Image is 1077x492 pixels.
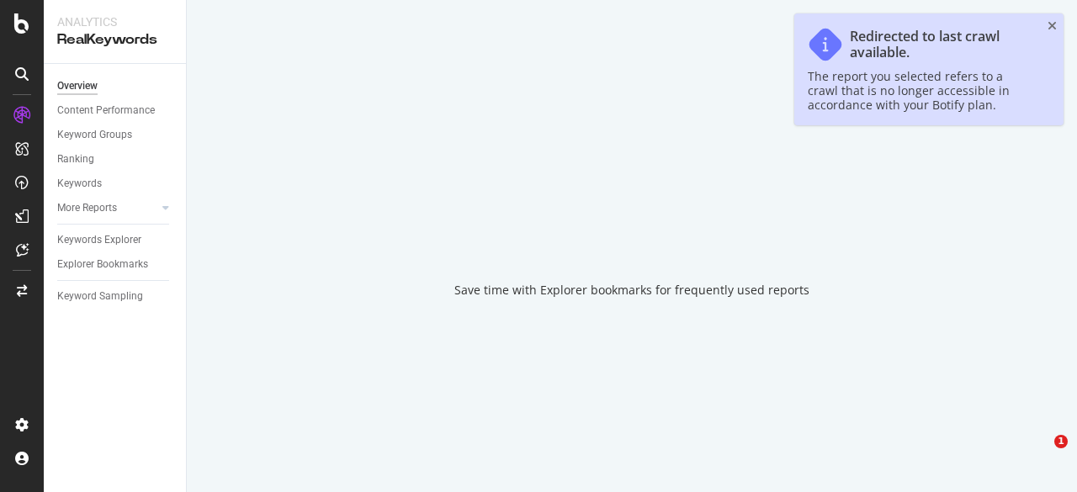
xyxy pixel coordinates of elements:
div: More Reports [57,199,117,217]
a: Ranking [57,151,174,168]
a: Keywords Explorer [57,231,174,249]
div: The report you selected refers to a crawl that is no longer accessible in accordance with your Bo... [808,69,1033,112]
div: Ranking [57,151,94,168]
a: Overview [57,77,174,95]
div: Redirected to last crawl available. [850,29,1033,61]
div: Keywords [57,175,102,193]
div: Keyword Groups [57,126,132,144]
div: RealKeywords [57,30,172,50]
div: Overview [57,77,98,95]
div: animation [571,194,692,255]
div: Keyword Sampling [57,288,143,305]
a: More Reports [57,199,157,217]
span: 1 [1054,435,1068,448]
a: Keywords [57,175,174,193]
div: Analytics [57,13,172,30]
div: Explorer Bookmarks [57,256,148,273]
a: Explorer Bookmarks [57,256,174,273]
div: Save time with Explorer bookmarks for frequently used reports [454,282,809,299]
iframe: Intercom live chat [1020,435,1060,475]
a: Keyword Groups [57,126,174,144]
div: close toast [1048,20,1057,32]
div: Content Performance [57,102,155,119]
a: Content Performance [57,102,174,119]
a: Keyword Sampling [57,288,174,305]
div: Keywords Explorer [57,231,141,249]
